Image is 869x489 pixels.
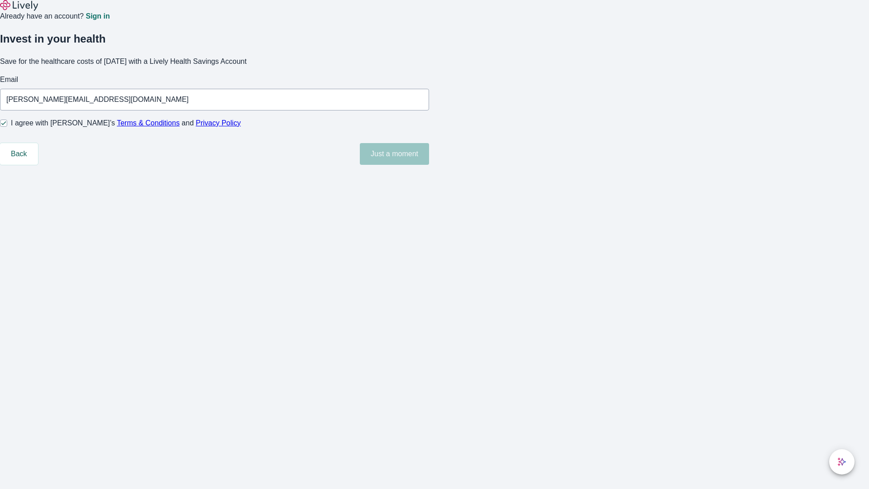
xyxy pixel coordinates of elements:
[11,118,241,129] span: I agree with [PERSON_NAME]’s and
[837,457,846,466] svg: Lively AI Assistant
[86,13,110,20] a: Sign in
[829,449,855,475] button: chat
[117,119,180,127] a: Terms & Conditions
[196,119,241,127] a: Privacy Policy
